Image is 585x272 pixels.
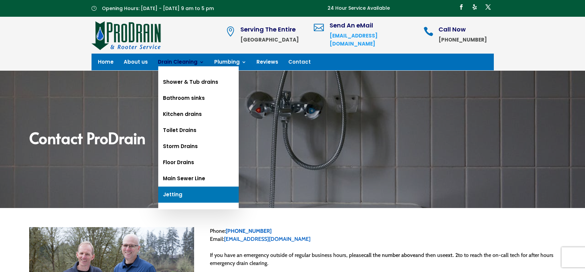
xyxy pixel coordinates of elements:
a: Plumbing [215,60,247,67]
a: Contact [289,60,311,67]
span:  [423,26,433,37]
a: About us [124,60,148,67]
a: Reviews [257,60,279,67]
strong: call the number above [364,252,415,258]
p: 24 Hour Service Available [328,4,390,12]
span: Phone: [210,228,226,234]
a: [EMAIL_ADDRESS][DOMAIN_NAME] [224,236,310,242]
strong: ext. 2 [445,252,458,258]
a: Kitchen drains [158,106,239,122]
span: } [92,6,97,11]
a: Follow on X [483,2,494,12]
span: Serving The Entire [240,25,296,33]
a: Bathroom sinks [158,90,239,106]
span:  [225,26,235,37]
span: If you have an emergency outside of regular business hours, please [210,252,364,258]
a: [PHONE_NUMBER] [226,228,272,234]
a: Follow on Facebook [456,2,467,12]
h2: Contact ProDrain [29,130,556,149]
span:  [314,22,324,32]
span: Opening Hours: [DATE] - [DATE] 9 am to 5 pm [102,5,214,12]
a: Home [98,60,114,67]
a: Shower & Tub drains [158,74,239,90]
a: Storm Drains [158,138,239,154]
span: Email: [210,236,224,242]
img: site-logo-100h [92,20,162,50]
span: and then use [415,252,445,258]
span: Call Now [438,25,466,33]
a: Drain Cleaning [158,60,204,67]
a: Follow on Yelp [470,2,480,12]
span: to to reach the on-call tech for after hours emergency drain clearing. [210,252,553,266]
span: Send An eMail [330,21,373,29]
a: Toilet Drains [158,122,239,138]
strong: [GEOGRAPHIC_DATA] [240,36,299,43]
a: Floor Drains [158,154,239,171]
a: Main Sewer Line [158,171,239,187]
a: Jetting [158,187,239,203]
a: [EMAIL_ADDRESS][DOMAIN_NAME] [330,32,377,47]
strong: [PHONE_NUMBER] [438,36,487,43]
